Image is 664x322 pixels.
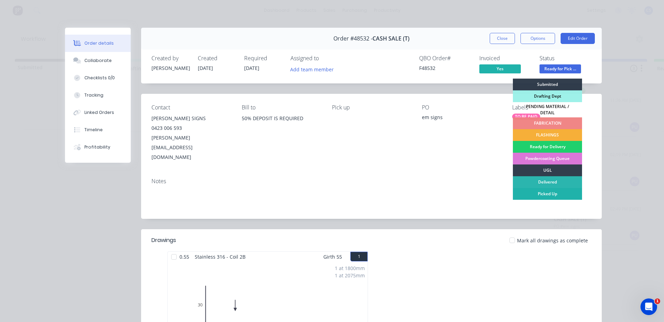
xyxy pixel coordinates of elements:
[520,33,555,44] button: Options
[287,64,338,74] button: Add team member
[84,144,110,150] div: Profitability
[151,104,231,111] div: Contact
[333,35,372,42] span: Order #48532 -
[479,64,521,73] span: Yes
[539,64,581,73] span: Ready for Pick ...
[65,35,131,52] button: Order details
[513,176,582,188] div: Delivered
[244,55,282,62] div: Required
[655,298,660,304] span: 1
[539,55,591,62] div: Status
[198,65,213,71] span: [DATE]
[84,127,103,133] div: Timeline
[65,121,131,138] button: Timeline
[65,104,131,121] button: Linked Orders
[422,114,501,123] div: em signs
[513,90,582,102] div: Drafting Dept
[513,117,582,129] div: FABRICATION
[640,298,657,315] iframe: Intercom live chat
[332,104,411,111] div: Pick up
[512,114,540,120] div: TO BE PAID
[84,57,112,64] div: Collaborate
[242,104,321,111] div: Bill to
[151,133,231,162] div: [PERSON_NAME][EMAIL_ADDRESS][DOMAIN_NAME]
[422,104,501,111] div: PO
[323,252,342,262] span: Girth 55
[242,114,321,136] div: 50% DEPOSIT IS REQUIRED
[65,87,131,104] button: Tracking
[513,164,582,176] div: UGL
[513,141,582,153] div: Ready for Delivery
[84,92,103,98] div: Tracking
[84,40,114,46] div: Order details
[513,102,582,117] div: PENDING MATERIAL / DETAIL
[372,35,409,42] span: CASH SALE (T)
[335,272,365,279] div: 1 at 2075mm
[177,252,192,262] span: 0.55
[513,188,582,200] div: Picked Up
[513,79,582,90] div: Submitted
[242,114,321,123] div: 50% DEPOSIT IS REQUIRED
[290,64,338,74] button: Add team member
[65,138,131,156] button: Profitability
[419,55,471,62] div: QBO Order #
[151,114,231,162] div: [PERSON_NAME] SIGNS0423 006 593[PERSON_NAME][EMAIL_ADDRESS][DOMAIN_NAME]
[490,33,515,44] button: Close
[513,129,582,141] div: FLASHINGS
[479,55,531,62] div: Invoiced
[84,75,115,81] div: Checklists 0/0
[192,252,248,262] span: Stainless 316 - Coil 2B
[151,178,591,185] div: Notes
[539,64,581,75] button: Ready for Pick ...
[151,64,190,72] div: [PERSON_NAME]
[517,237,588,244] span: Mark all drawings as complete
[350,252,368,261] button: 1
[513,153,582,164] div: Powdercoating Queue
[244,65,259,71] span: [DATE]
[84,109,114,116] div: Linked Orders
[151,123,231,133] div: 0423 006 593
[561,33,595,44] button: Edit Order
[65,52,131,69] button: Collaborate
[290,55,360,62] div: Assigned to
[512,104,591,111] div: Labels
[65,69,131,87] button: Checklists 0/0
[151,55,190,62] div: Created by
[335,265,365,272] div: 1 at 1800mm
[151,114,231,123] div: [PERSON_NAME] SIGNS
[151,236,176,244] div: Drawings
[419,64,471,72] div: F48532
[198,55,236,62] div: Created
